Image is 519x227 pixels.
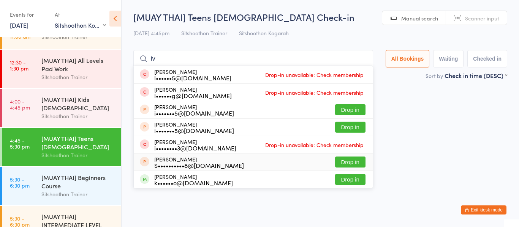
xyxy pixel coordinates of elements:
time: 12:30 - 1:30 pm [10,59,28,71]
button: Drop in [335,104,366,115]
span: Manual search [401,14,438,22]
span: Sitshoothon Kogarah [239,29,289,37]
h2: [MUAY THAI] Teens [DEMOGRAPHIC_DATA] Check-in [133,11,507,23]
time: 10:00 - 11:00 am [10,27,30,39]
input: Search [133,50,373,67]
div: Sitshoothon Trainer [41,190,115,199]
div: [PERSON_NAME] [154,121,234,133]
time: 4:00 - 4:45 pm [10,98,30,110]
span: [DATE] 4:45pm [133,29,169,37]
div: S••••••••••8@[DOMAIN_NAME] [154,162,244,168]
a: 5:30 -6:30 pm[MUAY THAI] Beginners CourseSitshoothon Trainer [2,167,121,205]
div: [PERSON_NAME] [154,69,231,81]
button: Drop in [335,122,366,133]
span: Drop-in unavailable: Check membership [263,139,366,150]
div: i••••••5@[DOMAIN_NAME] [154,75,231,81]
div: [PERSON_NAME] [154,86,232,99]
div: Sitshoothon Trainer [41,151,115,160]
div: k••••••o@[DOMAIN_NAME] [154,180,233,186]
a: [DATE] [10,21,28,29]
div: [MUAY THAI] Kids [DEMOGRAPHIC_DATA] [41,95,115,112]
time: 4:45 - 5:30 pm [10,137,30,149]
button: Drop in [335,174,366,185]
button: Waiting [433,50,464,67]
time: 5:30 - 6:30 pm [10,176,30,188]
div: i••••••g@[DOMAIN_NAME] [154,92,232,99]
button: Drop in [335,157,366,168]
div: [PERSON_NAME] [154,156,244,168]
a: 4:45 -5:30 pm[MUAY THAI] Teens [DEMOGRAPHIC_DATA]Sitshoothon Trainer [2,128,121,166]
div: Sitshoothon Trainer [41,33,115,41]
div: [PERSON_NAME] [154,104,234,116]
div: Events for [10,8,47,21]
div: i•••••••5@[DOMAIN_NAME] [154,110,234,116]
span: Scanner input [465,14,499,22]
div: Sitshoothon Trainer [41,73,115,81]
div: [PERSON_NAME] [154,139,236,151]
label: Sort by [426,72,443,80]
button: Exit kiosk mode [461,205,506,214]
div: At [55,8,106,21]
span: Sitshoothon Trainer [181,29,227,37]
div: Sitshoothon Trainer [41,112,115,121]
div: i••••••••3@[DOMAIN_NAME] [154,145,236,151]
div: Sitshoothon Kogarah [55,21,106,29]
button: All Bookings [386,50,430,67]
div: [MUAY THAI] All Levels Pad Work [41,56,115,73]
div: [MUAY THAI] Teens [DEMOGRAPHIC_DATA] [41,134,115,151]
div: Check in time (DESC) [445,71,507,80]
a: 12:30 -1:30 pm[MUAY THAI] All Levels Pad WorkSitshoothon Trainer [2,50,121,88]
span: Drop-in unavailable: Check membership [263,69,366,80]
button: Checked in [467,50,507,67]
div: [MUAY THAI] Beginners Course [41,173,115,190]
span: Drop-in unavailable: Check membership [263,87,366,98]
div: i•••••••5@[DOMAIN_NAME] [154,127,234,133]
a: 4:00 -4:45 pm[MUAY THAI] Kids [DEMOGRAPHIC_DATA]Sitshoothon Trainer [2,89,121,127]
div: [PERSON_NAME] [154,174,233,186]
